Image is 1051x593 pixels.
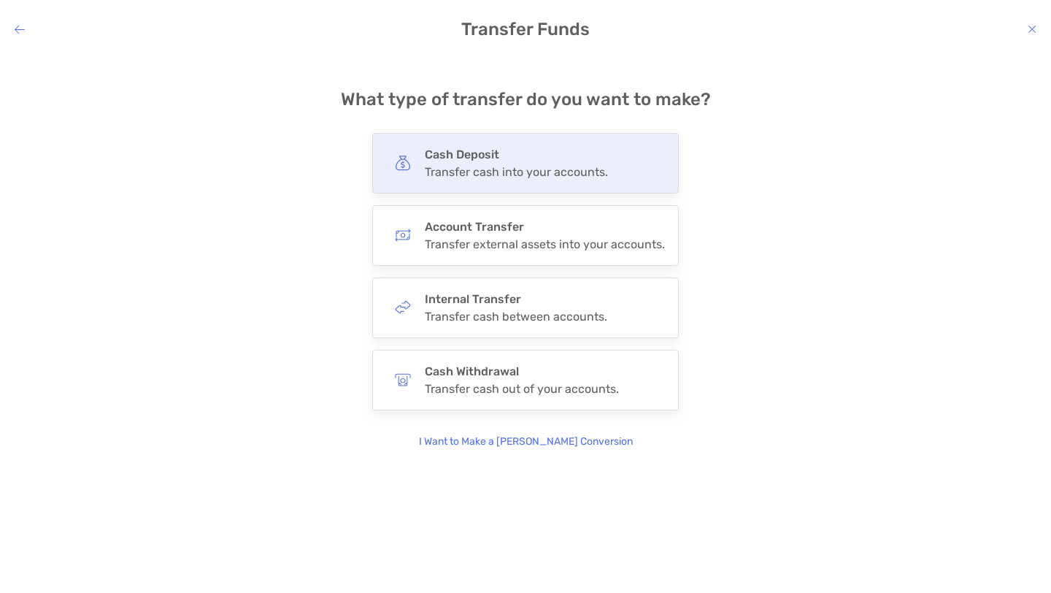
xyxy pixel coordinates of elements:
h4: Account Transfer [425,220,665,234]
h4: What type of transfer do you want to make? [341,89,711,110]
img: button icon [395,299,411,315]
p: I Want to Make a [PERSON_NAME] Conversion [419,434,633,450]
div: Transfer cash into your accounts. [425,165,608,179]
h4: Cash Withdrawal [425,364,619,378]
img: button icon [395,372,411,388]
div: Transfer external assets into your accounts. [425,237,665,251]
div: Transfer cash between accounts. [425,310,607,324]
img: button icon [395,227,411,243]
img: button icon [395,155,411,171]
div: Transfer cash out of your accounts. [425,382,619,396]
h4: Cash Deposit [425,148,608,161]
h4: Internal Transfer [425,292,607,306]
